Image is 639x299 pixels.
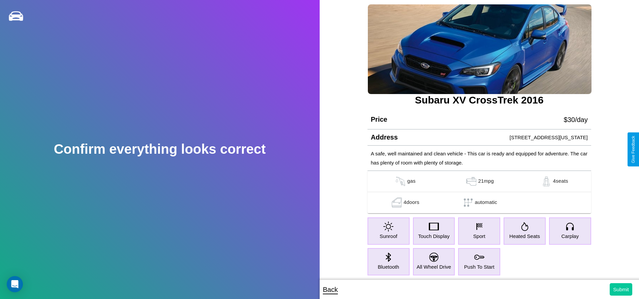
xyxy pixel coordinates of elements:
p: Back [323,283,338,296]
p: 21 mpg [478,176,494,186]
p: Push To Start [464,262,494,271]
p: Heated Seats [509,232,540,241]
h4: Price [371,116,387,123]
img: gas [540,176,553,186]
div: Open Intercom Messenger [7,276,23,292]
h3: Subaru XV CrossTrek 2016 [368,94,591,106]
p: Bluetooth [378,262,399,271]
p: [STREET_ADDRESS][US_STATE] [510,133,588,142]
table: simple table [368,171,591,213]
h4: Address [371,133,398,141]
p: 4 doors [404,198,419,208]
h2: Confirm everything looks correct [54,142,266,157]
p: Touch Display [418,232,449,241]
p: Sunroof [380,232,397,241]
p: automatic [475,198,497,208]
p: A safe, well maintained and clean vehicle - This car is ready and equipped for adventure. The car... [371,149,588,167]
p: 4 seats [553,176,568,186]
p: All Wheel Drive [417,262,451,271]
p: $ 30 /day [564,114,588,126]
img: gas [465,176,478,186]
img: gas [394,176,407,186]
button: Submit [610,283,632,296]
img: gas [390,198,404,208]
div: Give Feedback [631,136,636,163]
p: Carplay [561,232,579,241]
p: gas [407,176,416,186]
p: Sport [473,232,485,241]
